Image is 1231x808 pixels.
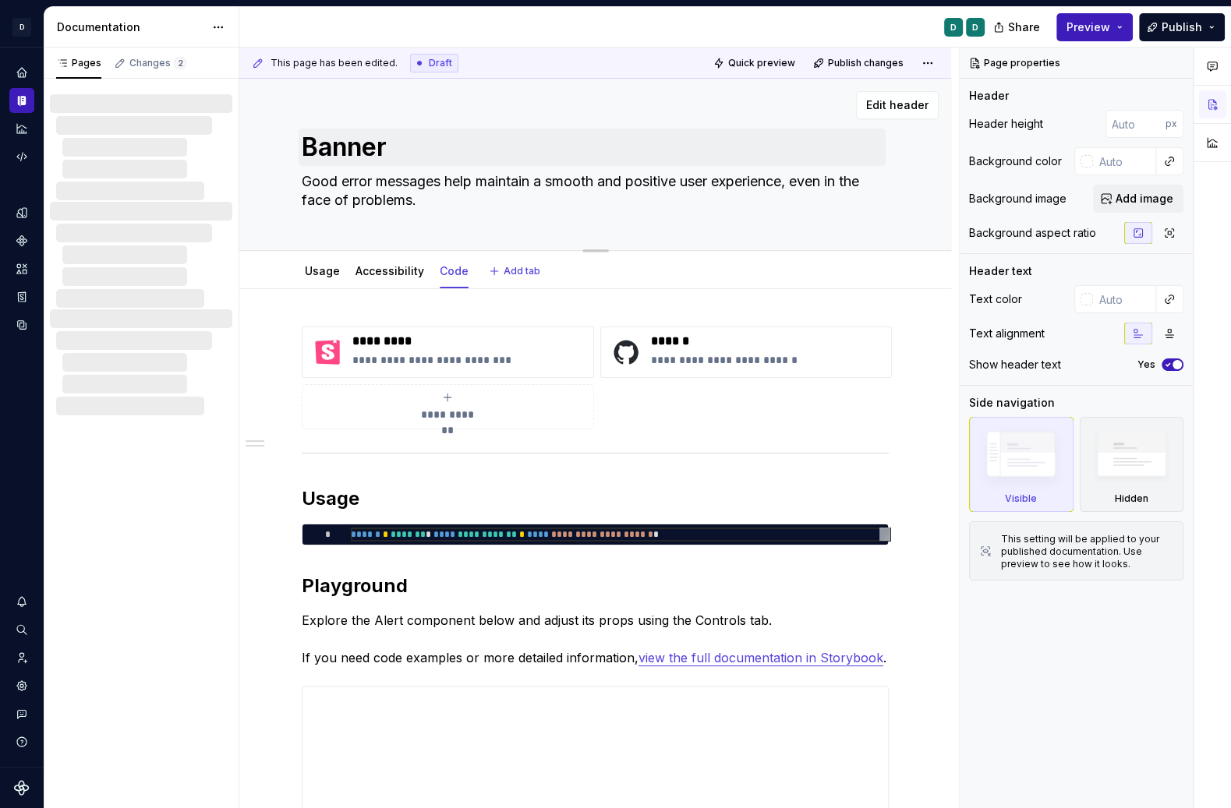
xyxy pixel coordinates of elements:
button: Preview [1056,13,1133,41]
img: dfa34d08-0836-4615-8a4c-8c4405002270.svg [309,333,346,371]
a: Usage [305,264,340,277]
input: Auto [1105,110,1166,138]
a: Storybook stories [9,284,34,309]
a: Invite team [9,645,34,670]
button: Share [985,13,1050,41]
h2: Usage [302,486,889,511]
div: Visible [1005,492,1037,505]
button: Publish [1139,13,1225,41]
div: Header height [969,116,1043,132]
a: Design tokens [9,200,34,225]
button: Contact support [9,701,34,726]
a: view the full documentation in Storybook [638,650,883,665]
div: D [950,21,957,34]
span: Edit header [866,97,929,113]
div: Header text [969,263,1032,279]
div: Usage [299,254,346,287]
span: Publish changes [828,57,904,69]
span: 2 [174,57,186,69]
span: Preview [1067,19,1110,35]
a: Assets [9,256,34,281]
button: Edit header [856,91,939,119]
div: Pages [56,57,101,69]
a: Code [440,264,469,277]
button: D [3,10,41,44]
button: Search ⌘K [9,617,34,642]
div: Documentation [57,19,204,35]
span: Draft [429,57,452,69]
label: Yes [1137,358,1155,371]
a: Components [9,228,34,253]
a: Accessibility [356,264,424,277]
svg: Supernova Logo [14,780,30,796]
div: D [12,18,31,37]
a: Home [9,60,34,85]
div: Text alignment [969,326,1045,341]
span: Quick preview [728,57,795,69]
div: Text color [969,291,1022,307]
strong: Playground [302,574,408,597]
div: Hidden [1115,492,1148,505]
img: 30b17343-bc5d-4d3d-9151-1fd097762293.png [607,333,645,371]
div: Changes [129,57,186,69]
span: Publish [1162,19,1202,35]
div: Side navigation [969,395,1055,411]
input: Auto [1093,285,1156,313]
span: Add image [1116,191,1173,206]
p: px [1166,118,1177,130]
div: Background image [969,191,1067,206]
a: Code automation [9,144,34,169]
button: Publish changes [808,52,911,74]
span: Add tab [504,265,540,277]
span: This page has been edited. [271,57,398,69]
a: Settings [9,673,34,698]
textarea: Banner [299,129,886,166]
div: Code [433,254,475,287]
textarea: Good error messages help maintain a smooth and positive user experience, even in the face of prob... [299,169,886,213]
button: Add tab [484,260,547,282]
span: Share [1008,19,1040,35]
input: Auto [1093,147,1156,175]
p: Explore the Alert component below and adjust its props using the Controls tab. If you need code e... [302,611,889,667]
div: Background aspect ratio [969,225,1096,241]
a: Data sources [9,312,34,337]
div: Header [969,88,1009,104]
button: Notifications [9,589,34,614]
a: Analytics [9,116,34,141]
div: This setting will be applied to your published documentation. Use preview to see how it looks. [1001,533,1173,570]
div: Background color [969,153,1062,169]
div: Accessibility [349,254,430,287]
a: Documentation [9,88,34,113]
div: Hidden [1080,417,1184,512]
div: Visible [969,417,1074,512]
div: Show header text [969,357,1061,372]
button: Quick preview [709,52,802,74]
button: Add image [1093,185,1183,213]
div: D [972,21,978,34]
